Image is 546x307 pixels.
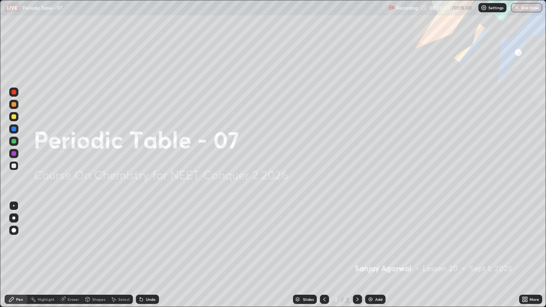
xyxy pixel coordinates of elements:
div: 2 [332,297,340,302]
div: More [529,297,539,301]
p: LIVE [7,5,17,11]
div: Shapes [92,297,105,301]
button: End Class [511,3,542,12]
div: Pen [16,297,23,301]
img: recording.375f2c34.svg [389,5,395,11]
img: class-settings-icons [481,5,487,11]
div: Highlight [38,297,55,301]
div: Select [118,297,130,301]
div: Undo [146,297,156,301]
p: Periodic Table - 07 [23,5,62,11]
p: Recording [396,5,418,11]
img: add-slide-button [367,296,374,302]
div: Eraser [68,297,79,301]
div: Add [375,297,382,301]
p: Settings [488,6,503,10]
div: 2 [345,296,350,303]
div: / [341,297,344,302]
div: Slides [303,297,314,301]
img: end-class-cross [514,5,520,11]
